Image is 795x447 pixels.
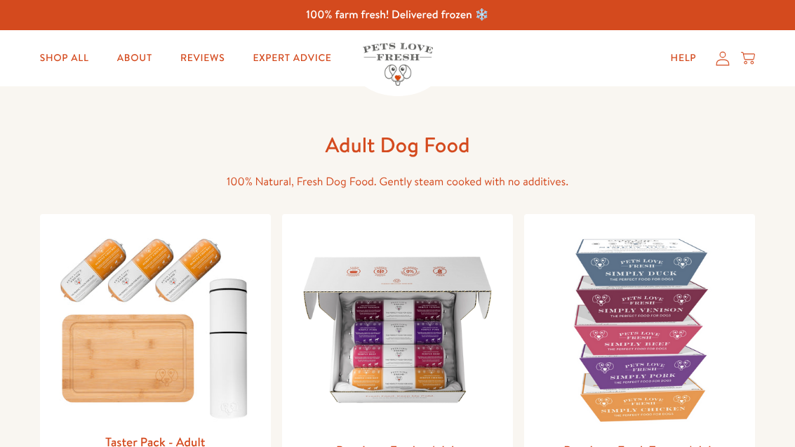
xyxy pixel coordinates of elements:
[51,225,260,425] img: Taster Pack - Adult
[660,44,708,72] a: Help
[173,131,622,159] h1: Adult Dog Food
[293,225,502,434] img: Pets Love Fresh - Adult
[241,44,342,72] a: Expert Advice
[29,44,100,72] a: Shop All
[535,225,744,434] img: Pets Love Fresh Trays - Adult
[106,44,163,72] a: About
[363,43,433,86] img: Pets Love Fresh
[169,44,236,72] a: Reviews
[227,174,568,189] span: 100% Natural, Fresh Dog Food. Gently steam cooked with no additives.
